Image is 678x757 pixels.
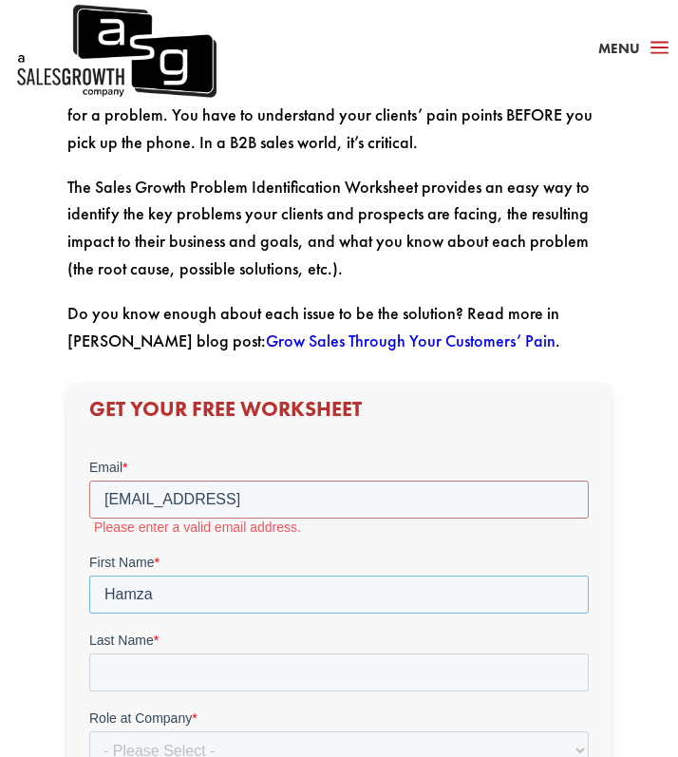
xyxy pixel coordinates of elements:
span: Menu [598,39,640,58]
p: Do you know enough about each issue to be the solution? Read more in [PERSON_NAME] blog post: . [67,300,610,355]
span: a [645,34,674,63]
a: Grow Sales Through Your Customers’ Pain [266,330,556,351]
h3: Get Your Free Worksheet [89,399,589,429]
p: When this happens, salespeople are left feeling around in the dark, looking for a problem. You ha... [67,74,610,173]
p: The Sales Growth Problem Identification Worksheet provides an easy way to identify the key proble... [67,174,610,300]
